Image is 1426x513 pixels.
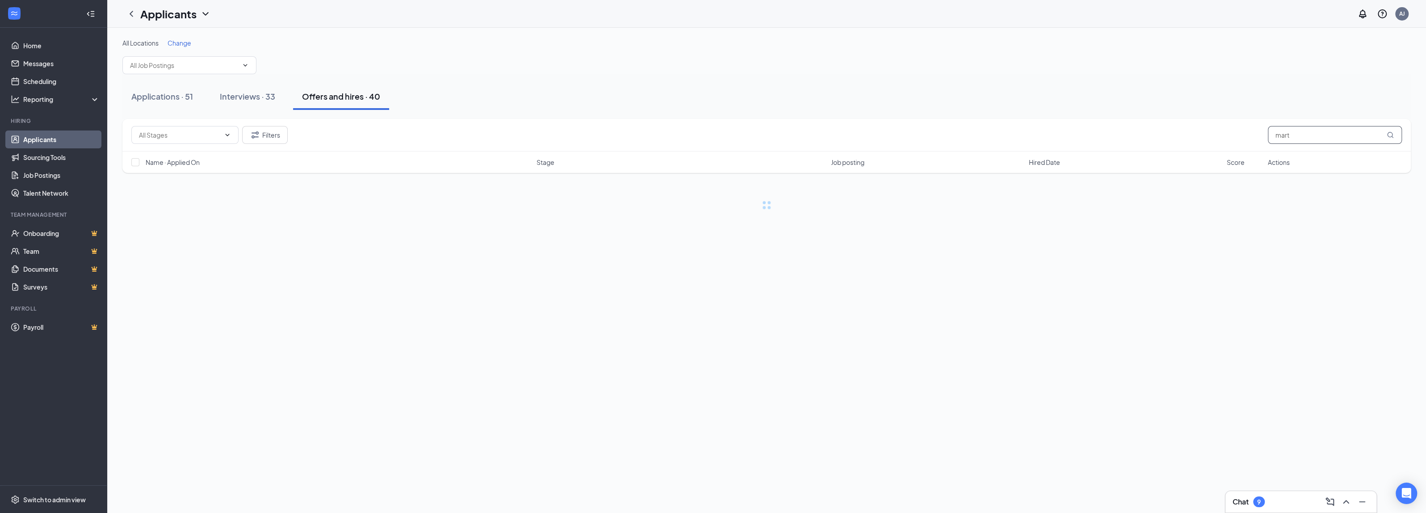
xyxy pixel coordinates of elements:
[23,166,100,184] a: Job Postings
[830,158,864,167] span: Job posting
[23,55,100,72] a: Messages
[23,318,100,336] a: PayrollCrown
[130,60,238,70] input: All Job Postings
[220,91,275,102] div: Interviews · 33
[140,6,197,21] h1: Applicants
[23,95,100,104] div: Reporting
[242,126,288,144] button: Filter Filters
[168,39,191,47] span: Change
[1357,8,1368,19] svg: Notifications
[1029,158,1060,167] span: Hired Date
[302,91,380,102] div: Offers and hires · 40
[139,130,220,140] input: All Stages
[1323,495,1337,509] button: ComposeMessage
[1387,131,1394,139] svg: MagnifyingGlass
[1341,496,1351,507] svg: ChevronUp
[537,158,554,167] span: Stage
[11,117,98,125] div: Hiring
[131,91,193,102] div: Applications · 51
[1257,498,1261,506] div: 9
[1227,158,1245,167] span: Score
[11,495,20,504] svg: Settings
[23,148,100,166] a: Sourcing Tools
[1377,8,1388,19] svg: QuestionInfo
[1268,158,1290,167] span: Actions
[11,211,98,219] div: Team Management
[23,278,100,296] a: SurveysCrown
[11,305,98,312] div: Payroll
[1399,10,1405,17] div: AJ
[200,8,211,19] svg: ChevronDown
[1339,495,1353,509] button: ChevronUp
[23,72,100,90] a: Scheduling
[23,495,86,504] div: Switch to admin view
[122,39,159,47] span: All Locations
[23,37,100,55] a: Home
[250,130,260,140] svg: Filter
[23,184,100,202] a: Talent Network
[1396,483,1417,504] div: Open Intercom Messenger
[23,242,100,260] a: TeamCrown
[1233,497,1249,507] h3: Chat
[10,9,19,18] svg: WorkstreamLogo
[1357,496,1367,507] svg: Minimize
[1355,495,1369,509] button: Minimize
[86,9,95,18] svg: Collapse
[126,8,137,19] svg: ChevronLeft
[224,131,231,139] svg: ChevronDown
[23,224,100,242] a: OnboardingCrown
[23,130,100,148] a: Applicants
[11,95,20,104] svg: Analysis
[242,62,249,69] svg: ChevronDown
[1268,126,1402,144] input: Search in offers and hires
[23,260,100,278] a: DocumentsCrown
[1325,496,1335,507] svg: ComposeMessage
[146,158,200,167] span: Name · Applied On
